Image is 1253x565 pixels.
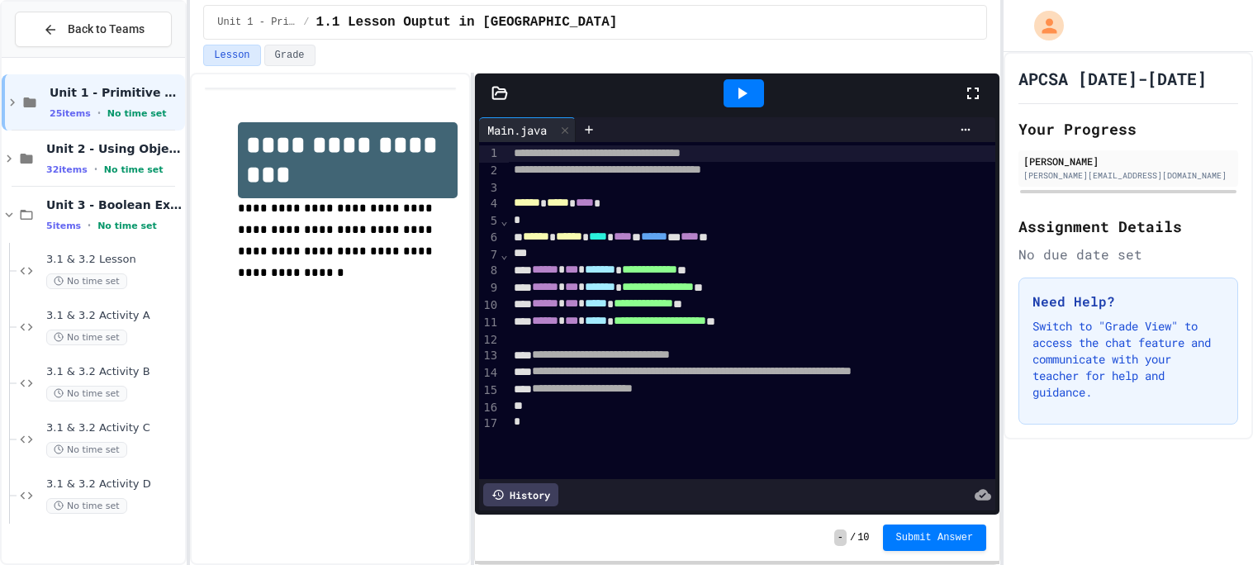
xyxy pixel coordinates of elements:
span: No time set [104,164,164,175]
span: 32 items [46,164,88,175]
div: 16 [479,400,500,416]
div: History [483,483,558,506]
span: No time set [107,108,167,119]
span: 5 items [46,221,81,231]
span: No time set [46,386,127,401]
div: [PERSON_NAME] [1023,154,1233,169]
span: Unit 1 - Primitive Types [50,85,182,100]
span: • [94,163,97,176]
span: No time set [46,498,127,514]
span: / [850,531,856,544]
span: • [88,219,91,232]
span: No time set [97,221,157,231]
span: Submit Answer [896,531,974,544]
span: • [97,107,101,120]
div: No due date set [1018,245,1238,264]
span: No time set [46,442,127,458]
div: 10 [479,297,500,315]
div: 5 [479,213,500,230]
span: Unit 1 - Primitive Types [217,16,297,29]
div: 7 [479,247,500,264]
span: 10 [857,531,869,544]
div: 17 [479,415,500,432]
span: Back to Teams [68,21,145,38]
div: 8 [479,263,500,280]
h1: APCSA [DATE]-[DATE] [1018,67,1207,90]
button: Back to Teams [15,12,172,47]
div: 13 [479,348,500,365]
span: No time set [46,330,127,345]
div: 12 [479,332,500,349]
div: Main.java [479,117,576,142]
h2: Your Progress [1018,117,1238,140]
span: Unit 3 - Boolean Expressions [46,197,182,212]
span: 3.1 & 3.2 Activity C [46,421,182,435]
div: 9 [479,280,500,297]
span: 3.1 & 3.2 Activity D [46,477,182,491]
div: 3 [479,180,500,197]
button: Submit Answer [883,525,987,551]
div: My Account [1017,7,1068,45]
span: 3.1 & 3.2 Activity A [46,309,182,323]
div: 14 [479,365,500,382]
div: 6 [479,230,500,247]
button: Lesson [203,45,260,66]
h3: Need Help? [1032,292,1224,311]
span: 1.1 Lesson Ouptut in Java [316,12,618,32]
span: Fold line [500,214,508,227]
span: / [303,16,309,29]
div: Main.java [479,121,555,139]
div: [PERSON_NAME][EMAIL_ADDRESS][DOMAIN_NAME] [1023,169,1233,182]
div: 4 [479,196,500,213]
div: 1 [479,145,500,163]
span: Unit 2 - Using Objects [46,141,182,156]
button: Grade [264,45,316,66]
span: 3.1 & 3.2 Lesson [46,253,182,267]
div: 15 [479,382,500,400]
span: No time set [46,273,127,289]
span: 25 items [50,108,91,119]
span: - [834,529,847,546]
div: 2 [479,163,500,180]
div: 11 [479,315,500,332]
span: Fold line [500,248,508,261]
h2: Assignment Details [1018,215,1238,238]
span: 3.1 & 3.2 Activity B [46,365,182,379]
p: Switch to "Grade View" to access the chat feature and communicate with your teacher for help and ... [1032,318,1224,401]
